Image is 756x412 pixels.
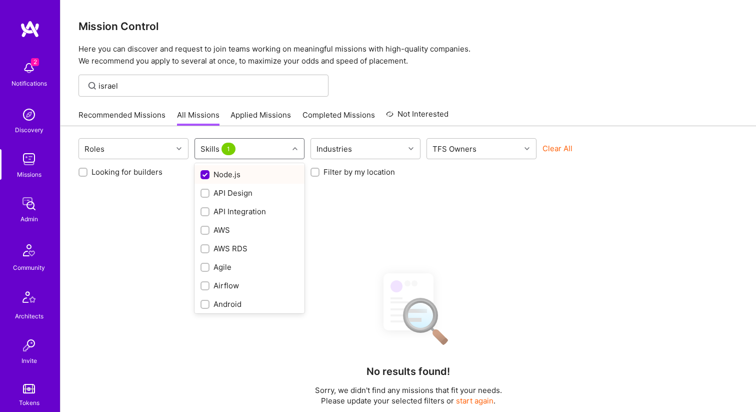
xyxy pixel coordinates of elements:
img: teamwork [19,149,39,169]
p: Here you can discover and request to join teams working on meaningful missions with high-quality ... [78,43,738,67]
div: Android [200,299,298,309]
input: Find Mission... [98,81,321,91]
div: Node.js [200,169,298,180]
div: AWS [200,225,298,235]
img: Invite [19,335,39,355]
button: start again [456,395,493,406]
div: Skills [198,142,240,156]
div: Missions [17,169,41,180]
div: Invite [21,355,37,366]
div: Agile [200,262,298,272]
img: tokens [23,384,35,393]
div: API Design [200,188,298,198]
label: Filter by my location [323,167,395,177]
label: Looking for builders [91,167,162,177]
div: Notifications [11,78,47,89]
i: icon SearchGrey [86,80,98,92]
span: 1 [221,143,235,155]
div: Architects [15,311,43,321]
a: Recommended Missions [78,110,165,126]
div: Airflow [200,280,298,291]
img: Community [17,238,41,262]
a: Applied Missions [230,110,291,126]
div: Roles [82,142,107,156]
p: Sorry, we didn't find any missions that fit your needs. [315,385,502,395]
a: Not Interested [386,108,448,126]
div: TFS Owners [430,142,479,156]
div: API Integration [200,206,298,217]
div: Community [13,262,45,273]
img: Architects [17,287,41,311]
div: AWS RDS [200,243,298,254]
div: Industries [314,142,354,156]
a: Completed Missions [302,110,375,126]
i: icon Chevron [292,146,297,151]
button: Clear All [542,143,572,154]
i: icon Chevron [408,146,413,151]
img: discovery [19,105,39,125]
img: logo [20,20,40,38]
span: 2 [31,58,39,66]
img: admin teamwork [19,194,39,214]
img: No Results [366,264,451,352]
i: icon Chevron [524,146,529,151]
div: Discovery [15,125,43,135]
i: icon Chevron [176,146,181,151]
h3: Mission Control [78,20,738,33]
p: Please update your selected filters or . [315,395,502,406]
h4: No results found! [366,365,450,377]
img: bell [19,58,39,78]
div: Admin [20,214,38,224]
div: Tokens [19,397,39,408]
a: All Missions [177,110,219,126]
